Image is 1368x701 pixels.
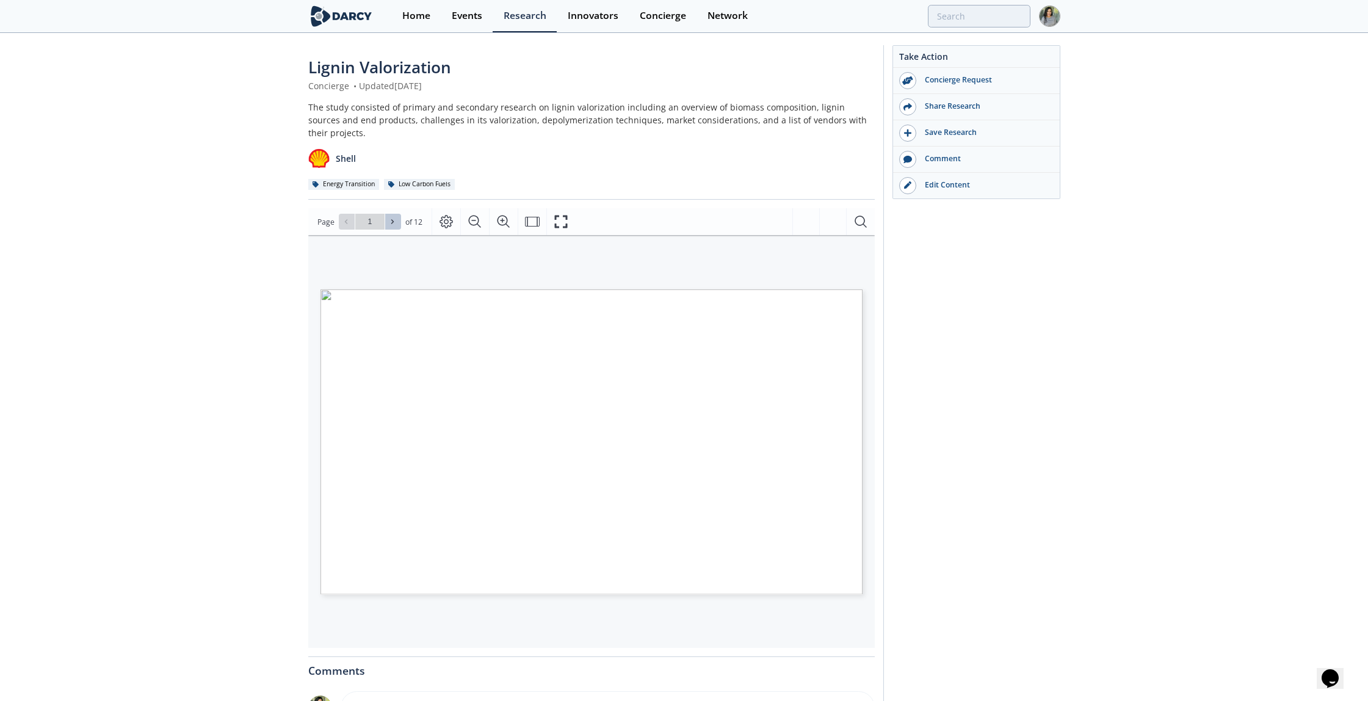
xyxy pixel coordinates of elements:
[452,11,482,21] div: Events
[893,173,1060,198] a: Edit Content
[504,11,546,21] div: Research
[708,11,748,21] div: Network
[916,101,1053,112] div: Share Research
[384,179,455,190] div: Low Carbon Fuels
[916,153,1053,164] div: Comment
[916,180,1053,191] div: Edit Content
[308,79,875,92] div: Concierge Updated [DATE]
[352,80,359,92] span: •
[568,11,618,21] div: Innovators
[640,11,686,21] div: Concierge
[916,127,1053,138] div: Save Research
[893,50,1060,68] div: Take Action
[402,11,430,21] div: Home
[308,179,380,190] div: Energy Transition
[1317,652,1356,689] iframe: chat widget
[336,152,356,165] p: Shell
[308,56,451,78] span: Lignin Valorization
[308,101,875,139] div: The study consisted of primary and secondary research on lignin valorization including an overvie...
[928,5,1030,27] input: Advanced Search
[916,74,1053,85] div: Concierge Request
[308,5,375,27] img: logo-wide.svg
[308,657,875,677] div: Comments
[1039,5,1060,27] img: Profile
